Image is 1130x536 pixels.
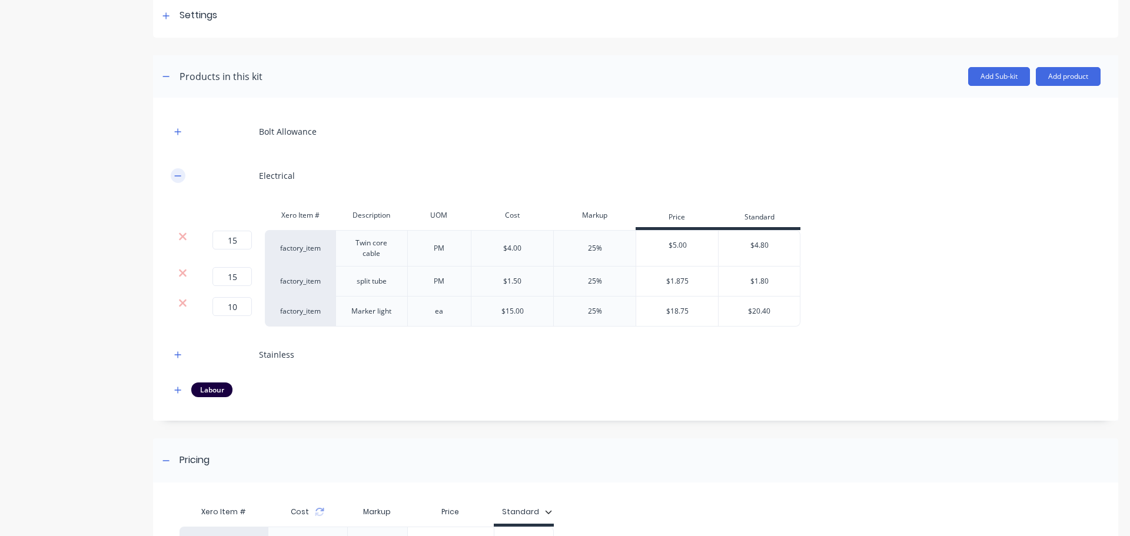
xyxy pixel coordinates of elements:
[718,207,800,230] div: Standard
[410,274,468,289] div: PM
[347,500,407,524] div: Markup
[265,267,335,297] div: factory_item
[636,207,718,230] div: Price
[968,67,1030,86] button: Add Sub-kit
[259,348,294,361] div: Stainless
[471,204,553,227] div: Cost
[265,230,335,267] div: factory_item
[636,267,719,296] div: $1.875
[212,267,252,286] input: ?
[265,297,335,327] div: factory_item
[503,243,521,254] div: $4.00
[588,306,602,317] div: 25%
[719,267,800,296] div: $1.80
[191,382,232,397] div: Labour
[719,297,800,326] div: $20.40
[180,69,262,84] div: Products in this kit
[342,274,401,289] div: split tube
[407,500,494,524] div: Price
[259,169,295,182] div: Electrical
[341,235,403,261] div: Twin core cable
[335,204,407,227] div: Description
[410,241,468,256] div: PM
[502,507,539,517] div: Standard
[636,297,719,326] div: $18.75
[501,306,524,317] div: $15.00
[588,243,602,254] div: 25%
[496,503,558,521] button: Standard
[212,297,252,316] input: ?
[342,304,401,319] div: Marker light
[268,500,347,524] div: Cost
[719,231,800,260] div: $4.80
[636,231,719,260] div: $5.00
[410,304,468,319] div: ea
[407,204,471,227] div: UOM
[180,500,268,524] div: Xero Item #
[180,453,210,468] div: Pricing
[553,204,636,227] div: Markup
[291,507,309,517] span: Cost
[588,276,602,287] div: 25%
[503,276,521,287] div: $1.50
[259,125,317,138] div: Bolt Allowance
[180,8,217,23] div: Settings
[265,204,335,227] div: Xero Item #
[1036,67,1101,86] button: Add product
[212,231,252,249] input: ?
